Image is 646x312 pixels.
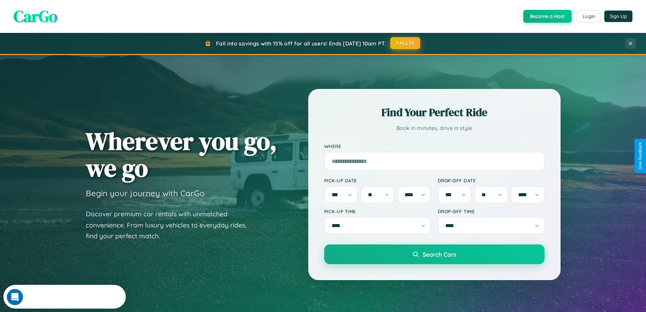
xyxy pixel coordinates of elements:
h1: Wherever you go, we go [86,128,277,181]
label: Drop-off Date [438,178,545,183]
label: Where [324,143,545,149]
button: Search Cars [324,244,545,264]
iframe: Intercom live chat discovery launcher [3,285,126,309]
h2: Find Your Perfect Ride [324,105,545,120]
p: Discover premium car rentals with unmatched convenience. From luxury vehicles to everyday rides, ... [86,208,255,242]
label: Drop-off Time [438,208,545,214]
p: Book in minutes, drive in style [324,123,545,133]
div: Give Feedback [638,142,643,170]
button: FALL15 [390,37,420,49]
h3: Begin your journey with CarGo [86,188,205,198]
button: Sign Up [604,11,632,22]
label: Pick-up Time [324,208,431,214]
button: Login [577,10,601,22]
label: Pick-up Date [324,178,431,183]
span: CarGo [14,5,58,27]
span: Search Cars [423,251,456,258]
span: Fall into savings with 15% off for all users! Ends [DATE] 10am PT. [216,40,386,47]
button: Become a Host [523,10,572,23]
iframe: Intercom live chat [7,289,23,305]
